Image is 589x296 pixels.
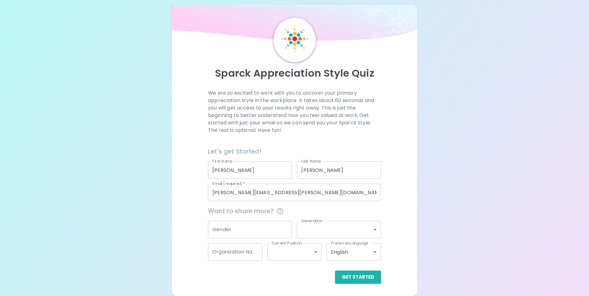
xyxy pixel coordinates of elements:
[327,243,381,261] div: English
[276,207,284,215] svg: This information is completely confidential and only used for aggregated appreciation studies at ...
[172,5,417,44] img: wave
[331,240,368,246] label: Preferred Language
[272,240,302,246] label: Current Position
[212,159,233,164] label: First Name
[208,89,381,134] p: We are so excited to work with you to uncover your primary appreciation style in the workplace. I...
[301,218,323,223] label: Generation
[301,159,321,164] label: Last Name
[281,25,308,52] img: Sparck Logo
[208,206,381,216] span: Want to share more?
[212,181,245,186] label: Email (required)
[208,146,381,156] h6: Let's get Started!
[335,271,381,284] button: Get Started
[179,67,410,79] p: Sparck Appreciation Style Quiz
